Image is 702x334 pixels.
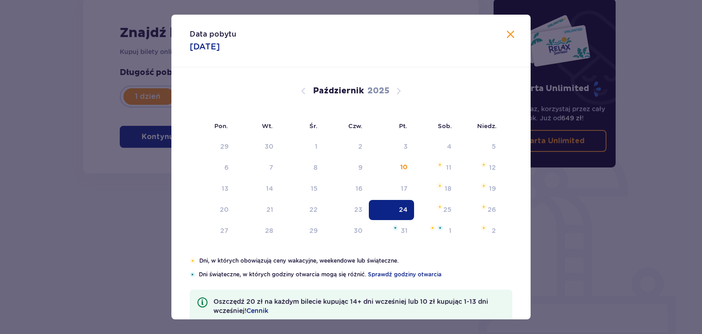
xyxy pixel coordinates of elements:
[401,184,408,193] div: 17
[280,137,324,157] td: Data niedostępna. środa, 1 października 2025
[356,184,362,193] div: 16
[220,205,229,214] div: 20
[367,86,389,97] p: 2025
[401,226,408,235] div: 31
[399,122,407,129] small: Pt.
[224,163,229,172] div: 6
[458,158,502,178] td: niedziela, 12 października 2025
[235,158,280,178] td: Data niedostępna. wtorek, 7 października 2025
[393,225,398,231] img: Niebieska gwiazdka
[213,297,505,315] p: Oszczędź 20 zł na każdym bilecie kupując 14+ dni wcześniej lub 10 zł kupując 1-13 dni wcześniej!
[437,162,443,167] img: Pomarańczowa gwiazdka
[235,200,280,220] td: wtorek, 21 października 2025
[492,226,496,235] div: 2
[481,183,487,189] img: Pomarańczowa gwiazdka
[437,204,443,210] img: Pomarańczowa gwiazdka
[324,158,369,178] td: Data niedostępna. czwartek, 9 października 2025
[369,179,414,199] td: piątek, 17 października 2025
[309,122,318,129] small: Śr.
[269,163,273,172] div: 7
[262,122,273,129] small: Wt.
[369,200,414,220] td: Data zaznaczona. piątek, 24 października 2025
[458,200,502,220] td: niedziela, 26 października 2025
[190,221,235,241] td: poniedziałek, 27 października 2025
[492,142,496,151] div: 5
[298,86,309,97] button: Poprzedni miesiąc
[458,179,502,199] td: niedziela, 19 października 2025
[199,270,512,279] p: Dni świąteczne, w których godziny otwarcia mogą się różnić.
[489,163,496,172] div: 12
[190,272,195,277] img: Niebieska gwiazdka
[220,226,229,235] div: 27
[220,142,229,151] div: 29
[199,257,512,265] p: Dni, w których obowiązują ceny wakacyjne, weekendowe lub świąteczne.
[414,179,458,199] td: sobota, 18 października 2025
[477,122,497,129] small: Niedz.
[309,226,318,235] div: 29
[414,158,458,178] td: sobota, 11 października 2025
[246,306,268,315] a: Cennik
[449,226,452,235] div: 1
[437,225,443,231] img: Niebieska gwiazdka
[438,122,452,129] small: Sob.
[358,163,362,172] div: 9
[414,137,458,157] td: Data niedostępna. sobota, 4 października 2025
[348,122,362,129] small: Czw.
[481,204,487,210] img: Pomarańczowa gwiazdka
[190,41,220,52] p: [DATE]
[369,137,414,157] td: Data niedostępna. piątek, 3 października 2025
[315,142,318,151] div: 1
[190,137,235,157] td: Data niedostępna. poniedziałek, 29 września 2025
[311,184,318,193] div: 15
[481,162,487,167] img: Pomarańczowa gwiazdka
[481,225,487,231] img: Pomarańczowa gwiazdka
[368,270,441,279] a: Sprawdź godziny otwarcia
[443,205,452,214] div: 25
[458,221,502,241] td: niedziela, 2 listopada 2025
[190,158,235,178] td: Data niedostępna. poniedziałek, 6 października 2025
[280,221,324,241] td: środa, 29 października 2025
[414,221,458,241] td: sobota, 1 listopada 2025
[324,200,369,220] td: czwartek, 23 października 2025
[235,221,280,241] td: wtorek, 28 października 2025
[354,226,362,235] div: 30
[393,86,404,97] button: Następny miesiąc
[309,205,318,214] div: 22
[190,29,236,39] p: Data pobytu
[399,205,408,214] div: 24
[445,184,452,193] div: 18
[314,163,318,172] div: 8
[266,205,273,214] div: 21
[369,221,414,241] td: piątek, 31 października 2025
[404,142,408,151] div: 3
[265,226,273,235] div: 28
[446,163,452,172] div: 11
[235,179,280,199] td: wtorek, 14 października 2025
[280,200,324,220] td: środa, 22 października 2025
[505,29,516,41] button: Zamknij
[280,158,324,178] td: Data niedostępna. środa, 8 października 2025
[190,200,235,220] td: poniedziałek, 20 października 2025
[430,225,436,231] img: Pomarańczowa gwiazdka
[265,142,273,151] div: 30
[489,184,496,193] div: 19
[214,122,228,129] small: Pon.
[354,205,362,214] div: 23
[280,179,324,199] td: środa, 15 października 2025
[358,142,362,151] div: 2
[235,137,280,157] td: Data niedostępna. wtorek, 30 września 2025
[369,158,414,178] td: piątek, 10 października 2025
[414,200,458,220] td: sobota, 25 października 2025
[400,163,408,172] div: 10
[324,137,369,157] td: Data niedostępna. czwartek, 2 października 2025
[190,179,235,199] td: poniedziałek, 13 października 2025
[437,183,443,189] img: Pomarańczowa gwiazdka
[313,86,364,97] p: Październik
[458,137,502,157] td: Data niedostępna. niedziela, 5 października 2025
[447,142,452,151] div: 4
[324,221,369,241] td: czwartek, 30 października 2025
[488,205,496,214] div: 26
[222,184,229,193] div: 13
